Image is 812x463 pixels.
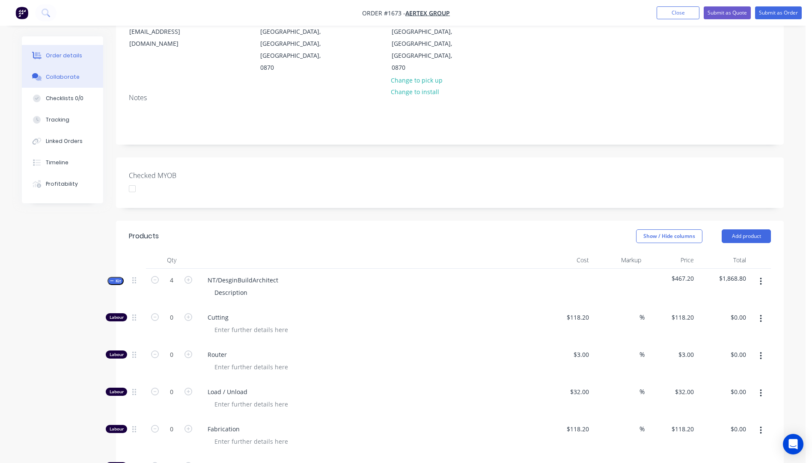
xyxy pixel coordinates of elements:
div: Open Intercom Messenger [783,434,803,454]
div: [EMAIL_ADDRESS][DOMAIN_NAME] [129,26,200,50]
button: Tracking [22,109,103,131]
button: Add product [722,229,771,243]
a: Aertex Group [405,9,450,17]
div: Total [697,252,750,269]
div: Labour [106,350,127,359]
div: Notes [129,94,771,102]
button: Profitability [22,173,103,195]
span: $1,868.80 [701,274,747,283]
button: Close [657,6,699,19]
div: Tracking [46,116,69,124]
div: [STREET_ADDRESS][PERSON_NAME][GEOGRAPHIC_DATA], [GEOGRAPHIC_DATA], [GEOGRAPHIC_DATA], 0870 [253,1,339,74]
span: Fabrication [208,424,536,433]
div: [PERSON_NAME]0476 059 876[EMAIL_ADDRESS][DOMAIN_NAME] [122,1,208,50]
div: Qty [146,252,197,269]
div: Profitability [46,180,78,188]
button: Order details [22,45,103,66]
div: NT/DesginBuildArchitect [201,274,285,286]
div: [STREET_ADDRESS][PERSON_NAME][GEOGRAPHIC_DATA], [GEOGRAPHIC_DATA], [GEOGRAPHIC_DATA], 0870 [384,1,470,74]
div: Collaborate [46,73,80,81]
span: % [639,387,645,397]
span: Order #1673 - [362,9,405,17]
span: Router [208,350,536,359]
button: Submit as Order [755,6,802,19]
div: [PERSON_NAME][GEOGRAPHIC_DATA], [GEOGRAPHIC_DATA], [GEOGRAPHIC_DATA], 0870 [260,14,331,74]
label: Checked MYOB [129,170,236,181]
div: Markup [592,252,645,269]
button: Change to pick up [387,74,447,86]
div: Labour [106,425,127,433]
button: Checklists 0/0 [22,88,103,109]
span: Cutting [208,313,536,322]
div: Description [208,286,254,299]
div: Linked Orders [46,137,83,145]
span: % [639,312,645,322]
div: Timeline [46,159,68,166]
span: $467.20 [648,274,694,283]
button: Kit [107,277,124,285]
button: Change to install [387,86,444,98]
button: Collaborate [22,66,103,88]
div: Cost [540,252,592,269]
div: Order details [46,52,82,59]
div: Checklists 0/0 [46,95,83,102]
span: Load / Unload [208,387,536,396]
div: [PERSON_NAME][GEOGRAPHIC_DATA], [GEOGRAPHIC_DATA], [GEOGRAPHIC_DATA], 0870 [392,14,463,74]
span: Kit [110,278,121,284]
div: Labour [106,388,127,396]
button: Show / Hide columns [636,229,702,243]
div: Price [645,252,697,269]
span: % [639,424,645,434]
span: % [639,350,645,359]
button: Linked Orders [22,131,103,152]
div: Products [129,231,159,241]
div: Labour [106,313,127,321]
button: Submit as Quote [704,6,751,19]
img: Factory [15,6,28,19]
button: Timeline [22,152,103,173]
